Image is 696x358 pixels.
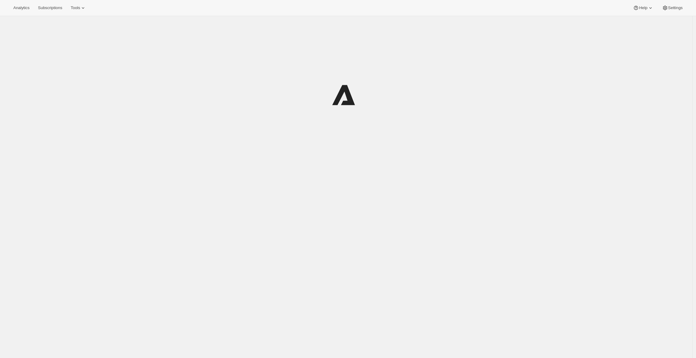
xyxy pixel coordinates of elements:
[658,4,686,12] button: Settings
[38,5,62,10] span: Subscriptions
[34,4,66,12] button: Subscriptions
[639,5,647,10] span: Help
[13,5,29,10] span: Analytics
[10,4,33,12] button: Analytics
[629,4,657,12] button: Help
[67,4,90,12] button: Tools
[668,5,683,10] span: Settings
[71,5,80,10] span: Tools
